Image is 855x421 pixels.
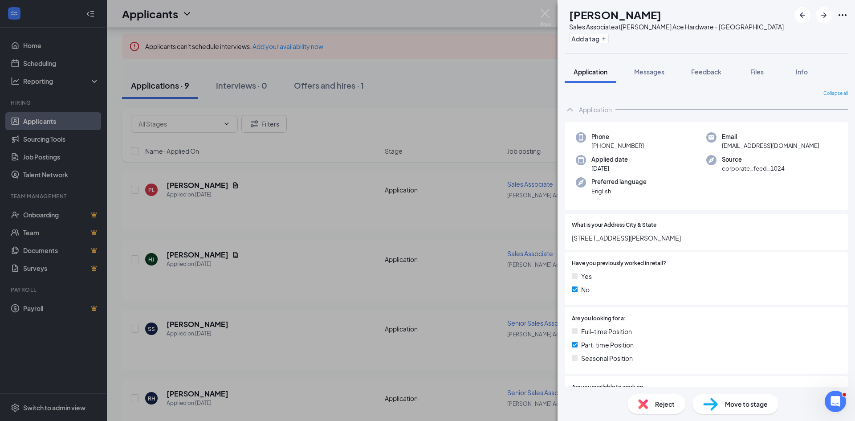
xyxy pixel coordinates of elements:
[569,34,609,43] button: PlusAdd a tag
[691,68,721,76] span: Feedback
[581,327,632,336] span: Full-time Position
[591,141,644,150] span: [PHONE_NUMBER]
[581,340,634,350] span: Part-time Position
[725,399,768,409] span: Move to stage
[572,233,841,243] span: [STREET_ADDRESS][PERSON_NAME]
[591,177,647,186] span: Preferred language
[837,10,848,20] svg: Ellipses
[569,7,661,22] h1: [PERSON_NAME]
[572,315,626,323] span: Are you looking for a:
[601,36,607,41] svg: Plus
[722,155,785,164] span: Source
[816,7,832,23] button: ArrowRight
[796,68,808,76] span: Info
[591,187,647,196] span: English
[634,68,664,76] span: Messages
[797,10,808,20] svg: ArrowLeftNew
[572,259,666,268] span: Have you previously worked in retail?
[591,164,628,173] span: [DATE]
[579,105,612,114] div: Application
[722,141,819,150] span: [EMAIL_ADDRESS][DOMAIN_NAME]
[823,90,848,97] span: Collapse all
[572,221,656,229] span: What is your Address City & State
[581,285,590,294] span: No
[581,353,633,363] span: Seasonal Position
[818,10,829,20] svg: ArrowRight
[655,399,675,409] span: Reject
[825,391,846,412] iframe: Intercom live chat
[750,68,764,76] span: Files
[565,104,575,115] svg: ChevronUp
[722,132,819,141] span: Email
[569,22,784,31] div: Sales Associate at [PERSON_NAME] Ace Hardware - [GEOGRAPHIC_DATA]
[591,155,628,164] span: Applied date
[581,271,592,281] span: Yes
[722,164,785,173] span: corporate_feed_1024
[591,132,644,141] span: Phone
[574,68,607,76] span: Application
[794,7,810,23] button: ArrowLeftNew
[572,383,643,392] span: Are you available to work on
